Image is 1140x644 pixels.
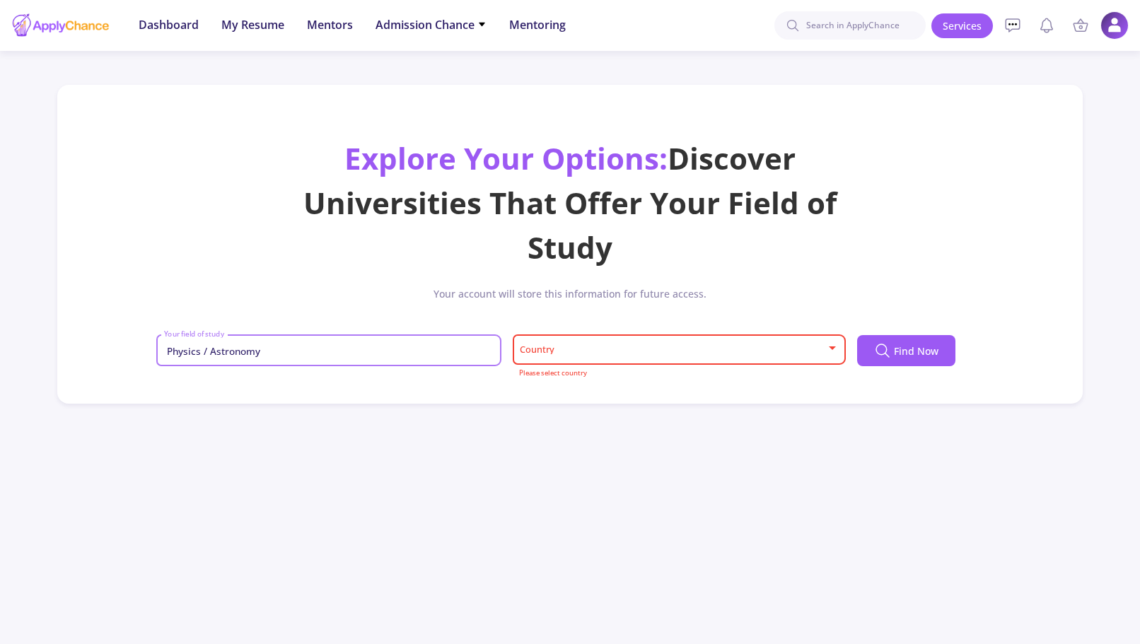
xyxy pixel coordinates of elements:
[774,11,926,40] input: Search in ApplyChance
[509,16,566,33] span: Mentoring
[857,335,955,366] button: Find Now
[931,13,993,38] a: Services
[139,16,199,33] span: Dashboard
[281,136,859,269] div: Discover Universities That Offer Your Field of Study
[307,16,353,33] span: Mentors
[519,370,839,377] mat-error: Please select country
[221,16,284,33] span: My Resume
[344,138,668,178] span: Explore Your Options:
[894,344,938,358] span: Find Now
[74,286,1066,312] div: Your account will store this information for future access.
[376,16,487,33] span: Admission Chance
